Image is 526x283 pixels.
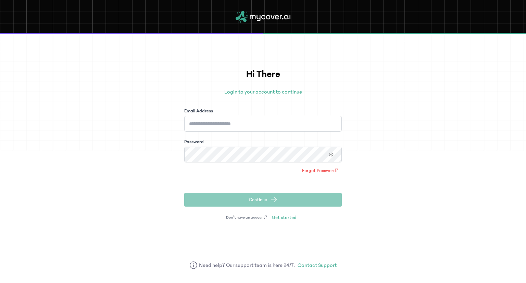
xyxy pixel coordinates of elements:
[184,193,342,207] button: Continue
[184,108,213,114] label: Email Address
[249,196,267,203] span: Continue
[226,215,267,220] span: Don’t have an account?
[184,88,342,96] p: Login to your account to continue
[199,261,295,269] span: Need help? Our support team is here 24/7.
[272,214,297,221] span: Get started
[298,261,337,269] a: Contact Support
[184,67,342,82] h1: Hi There
[184,138,204,145] label: Password
[302,167,338,174] span: Forgot Password?
[268,212,300,223] a: Get started
[299,165,342,176] a: Forgot Password?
